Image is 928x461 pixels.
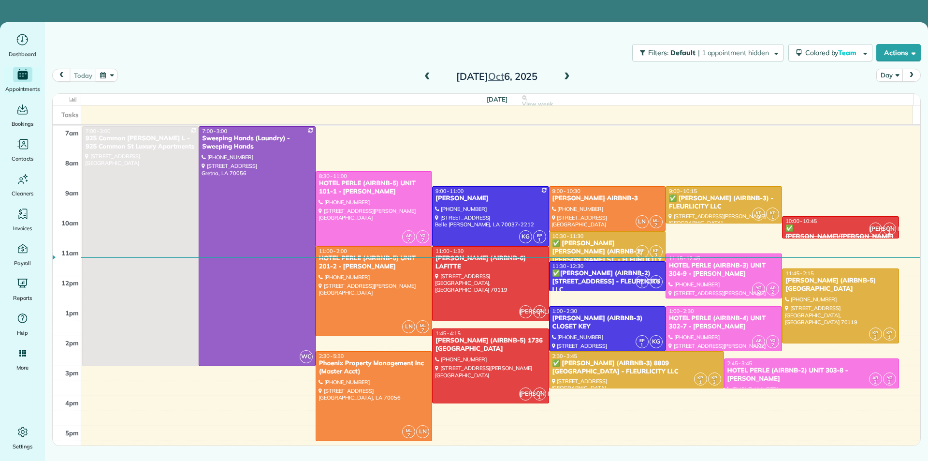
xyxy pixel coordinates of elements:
span: Payroll [14,258,31,268]
span: LN [416,425,429,438]
small: 3 [709,378,721,387]
div: HOTEL PERLE (AIRBNB-5) UNIT 101-1 - [PERSON_NAME] [319,179,429,196]
div: [PERSON_NAME] (AIRBNB-5) 1736 [GEOGRAPHIC_DATA] [435,337,546,353]
button: Filters: Default | 1 appointment hidden [632,44,783,61]
span: Bookings [12,119,34,129]
span: 11:00 - 1:30 [435,248,464,254]
small: 2 [403,431,415,440]
small: 1 [884,228,896,237]
a: Payroll [4,241,41,268]
span: YG [887,375,892,380]
span: ML [406,428,412,433]
span: KG [650,335,663,348]
small: 2 [753,288,765,297]
span: 7:00 - 3:00 [202,128,227,134]
span: KG [650,275,663,288]
small: 2 [753,341,765,350]
small: 1 [636,251,648,260]
span: YG [420,233,425,238]
span: Default [670,48,696,57]
span: WC [300,350,313,363]
div: HOTEL PERLE (AIRBNB-4) UNIT 302-7 - [PERSON_NAME] [668,314,779,331]
button: Actions [876,44,921,61]
span: 10am [61,219,79,227]
span: 2:45 - 3:45 [727,360,753,367]
span: CG [886,225,892,230]
span: KP [697,375,703,380]
span: 12pm [61,279,79,287]
small: 2 [767,288,779,297]
span: AR [872,375,878,380]
small: 2 [403,236,415,245]
span: 11:15 - 12:45 [669,255,700,262]
span: 11:45 - 2:15 [785,270,813,277]
a: Filters: Default | 1 appointment hidden [627,44,783,61]
span: Help [17,328,29,338]
span: Settings [13,442,33,451]
div: ✅ [PERSON_NAME] [PERSON_NAME] (AIRBNB-1) [PERSON_NAME] ST. - FLEURLICITY LLC [552,239,663,272]
span: YG [756,285,761,290]
span: Tasks [61,111,79,119]
span: 9:00 - 10:15 [669,188,697,194]
span: More [16,363,29,372]
span: KP [886,330,892,335]
span: 11am [61,249,79,257]
span: AR [770,285,776,290]
span: LN [402,320,415,333]
span: 9:00 - 10:30 [552,188,580,194]
span: 7am [65,129,79,137]
a: Appointments [4,67,41,94]
span: KP [639,248,645,253]
span: 10:30 - 11:30 [552,233,584,239]
span: AR [756,338,762,343]
small: 2 [767,341,779,350]
span: EP [639,338,645,343]
small: 2 [417,236,429,245]
button: prev [52,69,71,82]
span: AR [406,233,412,238]
small: 3 [753,213,765,222]
small: 3 [870,333,882,342]
span: Filters: [648,48,668,57]
span: Colored by [805,48,860,57]
span: KP [756,210,762,215]
span: Oct [488,70,504,82]
span: 5pm [65,429,79,437]
span: 3pm [65,369,79,377]
span: 7:00 - 3:00 [86,128,111,134]
div: [PERSON_NAME] [435,194,546,203]
span: [DATE] [487,95,507,103]
a: Settings [4,424,41,451]
a: Reports [4,276,41,303]
small: 1 [534,311,546,320]
span: KG [519,230,532,243]
span: KP [770,210,776,215]
small: 2 [884,378,896,387]
div: [PERSON_NAME] AIRBNB-3 [552,194,663,203]
small: 1 [636,281,648,290]
span: ML [653,218,659,223]
div: HOTEL PERLE (AIRBNB-3) UNIT 304-9 - [PERSON_NAME] [668,262,779,278]
div: [PERSON_NAME] (AIRBNB-3) CLOSET KEY [552,314,663,331]
span: EP [639,278,645,283]
span: CG [536,390,542,395]
span: 1:00 - 2:30 [669,308,694,314]
small: 2 [870,378,882,387]
small: 1 [534,393,546,402]
span: KP [872,330,878,335]
div: HOTEL PERLE (AIRBNB-5) UNIT 201-2 - [PERSON_NAME] [319,254,429,271]
h2: [DATE] 6, 2025 [436,71,557,82]
span: Invoices [13,223,32,233]
div: ✅ [PERSON_NAME] (AIRBNB-3) - FLEURLICITY LLC [668,194,779,211]
span: 1:45 - 4:15 [435,330,461,337]
span: 2pm [65,339,79,347]
span: Appointments [5,84,40,94]
span: Reports [13,293,32,303]
small: 2 [417,326,429,335]
small: 2 [650,221,662,230]
button: Day [876,69,903,82]
a: Cleaners [4,171,41,198]
a: Help [4,311,41,338]
button: next [902,69,921,82]
div: HOTEL PERLE (AIRBNB-2) UNIT 303-8 - [PERSON_NAME] [727,367,896,383]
